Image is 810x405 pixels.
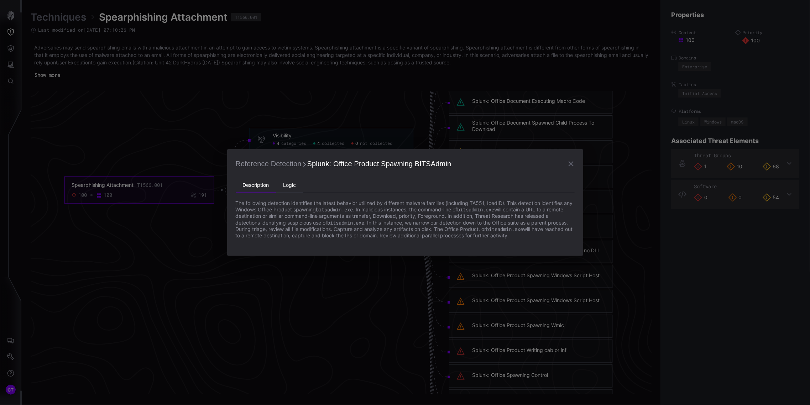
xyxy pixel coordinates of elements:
[236,160,302,168] span: Reference Detection
[328,219,365,226] code: bitsadmin.exe
[276,178,303,193] li: Logic
[316,206,353,213] code: bitsadmin.exe
[458,206,495,213] code: bitsadmin.exe
[236,178,276,193] li: Description
[486,226,523,232] code: bitsadmin.exe
[307,160,451,168] span: Splunk: Office Product Spawning BITSAdmin
[236,200,575,239] p: The following detection identifies the latest behavior utilized by different malware families (in...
